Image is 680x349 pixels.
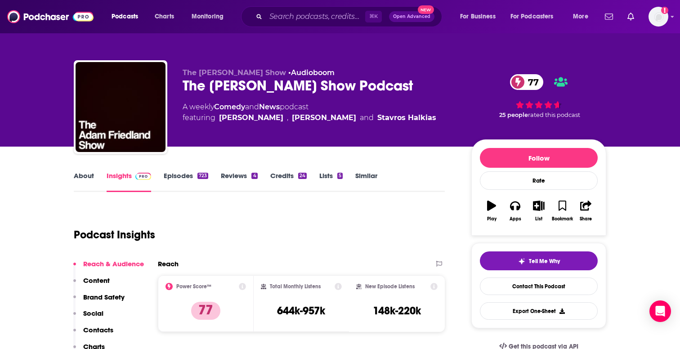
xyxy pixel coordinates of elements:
[185,9,235,24] button: open menu
[214,103,245,111] a: Comedy
[73,309,103,326] button: Social
[83,260,144,268] p: Reach & Audience
[535,216,542,222] div: List
[158,260,179,268] h2: Reach
[365,283,415,290] h2: New Episode Listens
[480,277,598,295] a: Contact This Podcast
[360,112,374,123] span: and
[73,326,113,342] button: Contacts
[135,173,151,180] img: Podchaser Pro
[270,283,321,290] h2: Total Monthly Listens
[192,10,224,23] span: Monitoring
[259,103,280,111] a: News
[393,14,430,19] span: Open Advanced
[73,260,144,276] button: Reach & Audience
[183,68,286,77] span: The [PERSON_NAME] Show
[601,9,617,24] a: Show notifications dropdown
[480,148,598,168] button: Follow
[529,258,560,265] span: Tell Me Why
[518,258,525,265] img: tell me why sparkle
[573,10,588,23] span: More
[183,112,436,123] span: featuring
[480,171,598,190] div: Rate
[580,216,592,222] div: Share
[503,195,527,227] button: Apps
[454,9,507,24] button: open menu
[505,9,567,24] button: open menu
[460,10,496,23] span: For Business
[355,171,377,192] a: Similar
[83,309,103,318] p: Social
[527,195,550,227] button: List
[574,195,598,227] button: Share
[480,195,503,227] button: Play
[510,74,543,90] a: 77
[567,9,599,24] button: open menu
[499,112,528,118] span: 25 people
[74,171,94,192] a: About
[624,9,638,24] a: Show notifications dropdown
[291,68,335,77] a: Audioboom
[418,5,434,14] span: New
[661,7,668,14] svg: Add a profile image
[298,173,307,179] div: 24
[250,6,451,27] div: Search podcasts, credits, & more...
[487,216,497,222] div: Play
[176,283,211,290] h2: Power Score™
[649,7,668,27] span: Logged in as lilynwalker
[7,8,94,25] img: Podchaser - Follow, Share and Rate Podcasts
[105,9,150,24] button: open menu
[266,9,365,24] input: Search podcasts, credits, & more...
[74,228,155,242] h1: Podcast Insights
[373,304,421,318] h3: 148k-220k
[73,293,125,309] button: Brand Safety
[73,276,110,293] button: Content
[83,326,113,334] p: Contacts
[76,62,166,152] img: The Adam Friedland Show Podcast
[251,173,257,179] div: 4
[112,10,138,23] span: Podcasts
[270,171,307,192] a: Credits24
[649,7,668,27] button: Show profile menu
[389,11,434,22] button: Open AdvancedNew
[245,103,259,111] span: and
[155,10,174,23] span: Charts
[149,9,179,24] a: Charts
[649,7,668,27] img: User Profile
[287,112,288,123] span: ,
[319,171,343,192] a: Lists5
[183,102,436,123] div: A weekly podcast
[510,216,521,222] div: Apps
[164,171,208,192] a: Episodes723
[480,302,598,320] button: Export One-Sheet
[337,173,343,179] div: 5
[83,276,110,285] p: Content
[471,68,606,124] div: 77 25 peoplerated this podcast
[219,112,283,123] a: Nick Mullen
[528,112,580,118] span: rated this podcast
[550,195,574,227] button: Bookmark
[292,112,356,123] a: Adam Friedland
[288,68,335,77] span: •
[197,173,208,179] div: 723
[83,293,125,301] p: Brand Safety
[191,302,220,320] p: 77
[510,10,554,23] span: For Podcasters
[480,251,598,270] button: tell me why sparkleTell Me Why
[221,171,257,192] a: Reviews4
[649,300,671,322] div: Open Intercom Messenger
[277,304,325,318] h3: 644k-957k
[107,171,151,192] a: InsightsPodchaser Pro
[377,112,436,123] a: Stavros Halkias
[365,11,382,22] span: ⌘ K
[552,216,573,222] div: Bookmark
[519,74,543,90] span: 77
